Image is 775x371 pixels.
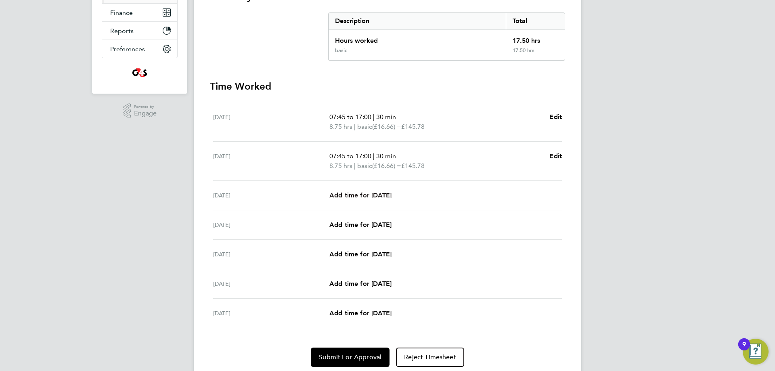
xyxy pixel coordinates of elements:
[123,103,157,119] a: Powered byEngage
[329,113,371,121] span: 07:45 to 17:00
[329,279,392,289] a: Add time for [DATE]
[311,348,390,367] button: Submit For Approval
[134,110,157,117] span: Engage
[549,151,562,161] a: Edit
[134,103,157,110] span: Powered by
[401,123,425,130] span: £145.78
[213,191,329,200] div: [DATE]
[404,353,456,361] span: Reject Timesheet
[329,123,352,130] span: 8.75 hrs
[372,162,401,170] span: (£16.66) =
[376,152,396,160] span: 30 min
[373,152,375,160] span: |
[372,123,401,130] span: (£16.66) =
[102,22,177,40] button: Reports
[354,162,356,170] span: |
[329,309,392,317] span: Add time for [DATE]
[329,191,392,199] span: Add time for [DATE]
[329,191,392,200] a: Add time for [DATE]
[549,112,562,122] a: Edit
[506,29,565,47] div: 17.50 hrs
[213,279,329,289] div: [DATE]
[335,47,347,54] div: basic
[373,113,375,121] span: |
[549,152,562,160] span: Edit
[506,13,565,29] div: Total
[328,13,565,61] div: Summary
[329,250,392,258] span: Add time for [DATE]
[110,9,133,17] span: Finance
[401,162,425,170] span: £145.78
[357,122,372,132] span: basic
[213,249,329,259] div: [DATE]
[329,221,392,228] span: Add time for [DATE]
[329,280,392,287] span: Add time for [DATE]
[329,152,371,160] span: 07:45 to 17:00
[329,29,506,47] div: Hours worked
[102,4,177,21] button: Finance
[329,308,392,318] a: Add time for [DATE]
[549,113,562,121] span: Edit
[396,348,464,367] button: Reject Timesheet
[357,161,372,171] span: basic
[506,47,565,60] div: 17.50 hrs
[329,162,352,170] span: 8.75 hrs
[329,13,506,29] div: Description
[319,353,381,361] span: Submit For Approval
[210,80,565,93] h3: Time Worked
[110,27,134,35] span: Reports
[213,220,329,230] div: [DATE]
[213,151,329,171] div: [DATE]
[743,339,769,365] button: Open Resource Center, 9 new notifications
[130,66,149,79] img: g4s4-logo-retina.png
[213,308,329,318] div: [DATE]
[329,220,392,230] a: Add time for [DATE]
[742,344,746,355] div: 9
[110,45,145,53] span: Preferences
[376,113,396,121] span: 30 min
[329,249,392,259] a: Add time for [DATE]
[354,123,356,130] span: |
[102,40,177,58] button: Preferences
[213,112,329,132] div: [DATE]
[102,66,178,79] a: Go to home page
